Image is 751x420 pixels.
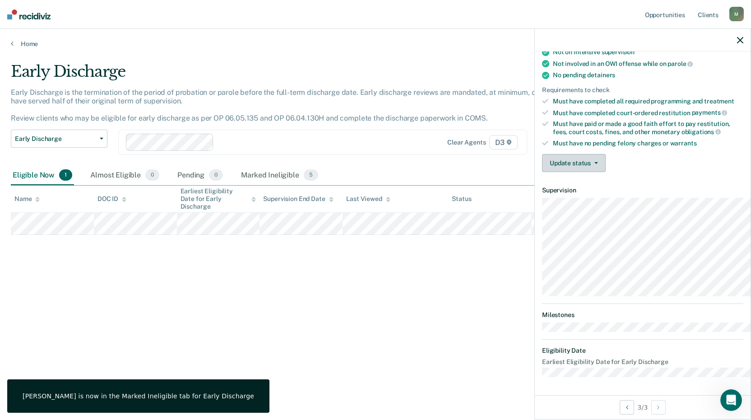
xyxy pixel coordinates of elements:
div: Must have paid or made a good faith effort to pay restitution, fees, court costs, fines, and othe... [553,120,743,135]
span: parole [668,60,693,67]
img: Recidiviz [7,9,51,19]
div: Pending [176,166,225,186]
div: M [729,7,744,21]
span: 0 [145,169,159,181]
div: DOC ID [97,195,126,203]
iframe: Intercom live chat [720,389,742,411]
div: Eligible Now [11,166,74,186]
span: detainers [587,71,615,79]
div: 3 / 3 [535,395,751,419]
div: Must have completed all required programming and [553,98,743,105]
div: Early Discharge [11,62,574,88]
span: supervision [602,48,635,56]
div: Not involved in an OWI offense while on [553,60,743,68]
span: payments [692,109,728,116]
div: Not on intensive [553,48,743,56]
div: Earliest Eligibility Date for Early Discharge [181,187,256,210]
div: Last Viewed [346,195,390,203]
button: Previous Opportunity [620,400,634,415]
div: Must have no pending felony charges or [553,140,743,147]
div: [PERSON_NAME] is now in the Marked Ineligible tab for Early Discharge [23,392,254,400]
dt: Milestones [542,311,743,319]
div: Must have completed court-ordered restitution [553,109,743,117]
span: 5 [304,169,318,181]
span: D3 [489,135,518,149]
div: Requirements to check [542,86,743,94]
div: Almost Eligible [88,166,161,186]
dt: Eligibility Date [542,347,743,355]
div: Name [14,195,40,203]
span: treatment [704,98,734,105]
div: Clear agents [447,139,486,146]
a: Home [11,40,740,48]
dt: Earliest Eligibility Date for Early Discharge [542,358,743,366]
button: Next Opportunity [651,400,666,415]
p: Early Discharge is the termination of the period of probation or parole before the full-term disc... [11,88,571,123]
span: obligations [681,128,721,135]
div: Marked Ineligible [239,166,320,186]
span: 1 [59,169,72,181]
div: Status [452,195,471,203]
button: Update status [542,154,606,172]
span: Early Discharge [15,135,96,143]
span: 0 [209,169,223,181]
div: No pending [553,71,743,79]
dt: Supervision [542,187,743,194]
div: Supervision End Date [263,195,333,203]
span: warrants [670,140,697,147]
